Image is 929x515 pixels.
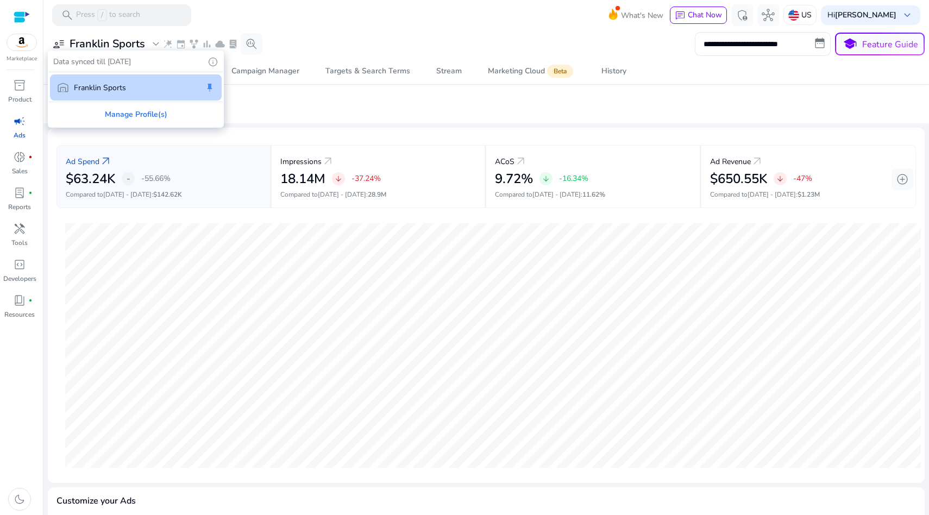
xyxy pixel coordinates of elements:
span: keep [204,82,215,93]
div: Manage Profile(s) [49,102,223,127]
span: warehouse [57,81,70,94]
p: Franklin Sports [74,82,126,93]
p: Data synced till [DATE] [53,56,131,67]
span: info [208,56,218,67]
